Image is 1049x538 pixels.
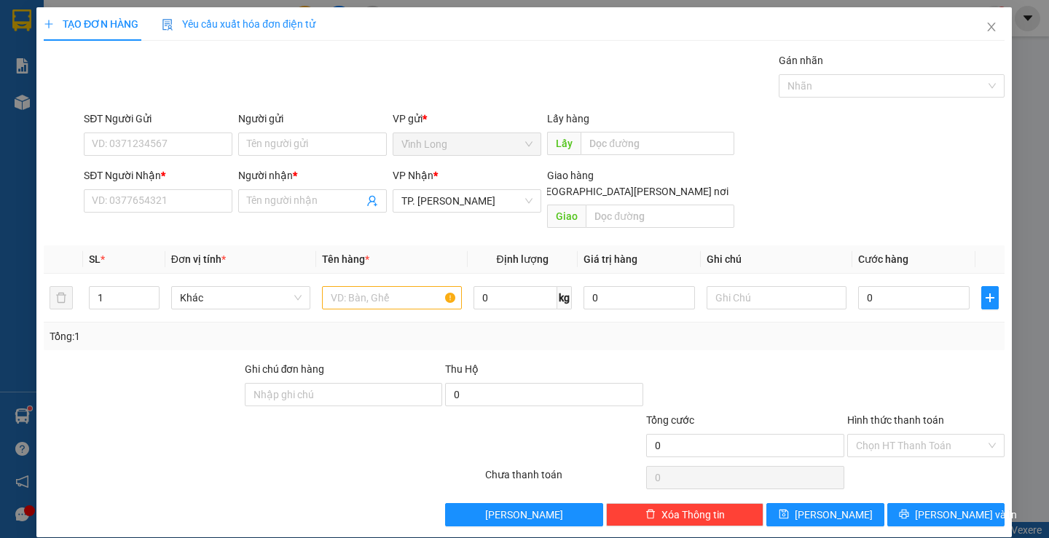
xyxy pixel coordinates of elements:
div: Người nhận [239,167,388,183]
button: plus [982,286,999,309]
span: Lấy [548,132,581,155]
span: user-add [367,195,379,207]
input: Ghi Chú [707,286,846,309]
input: VD: Bàn, Ghế [323,286,462,309]
th: Ghi chú [702,245,852,274]
span: Tên hàng [323,253,370,265]
div: Chưa thanh toán [484,467,645,492]
span: kg [557,286,572,309]
span: SL [89,253,101,265]
img: icon [162,19,174,31]
span: Vĩnh Long [402,133,533,155]
div: VP gửi [393,111,542,127]
span: Yêu cầu xuất hóa đơn điện tử [162,18,316,30]
button: deleteXóa Thông tin [606,503,764,526]
button: delete [50,286,73,309]
button: Close [972,7,1013,48]
span: [PERSON_NAME] và In [915,507,1017,523]
span: delete [645,509,656,521]
div: Tổng: 1 [50,328,406,344]
span: Định lượng [497,253,549,265]
span: Lấy hàng [548,113,590,124]
span: save [779,509,789,521]
input: Dọc đường [586,205,735,228]
span: plus [983,292,999,304]
span: [PERSON_NAME] [486,507,564,523]
span: Xóa Thông tin [661,507,725,523]
span: Thu Hộ [446,363,479,375]
label: Hình thức thanh toán [847,414,944,426]
span: [GEOGRAPHIC_DATA][PERSON_NAME] nơi [530,183,735,199]
span: printer [899,509,909,521]
div: SĐT Người Nhận [85,167,233,183]
span: [PERSON_NAME] [795,507,873,523]
div: SĐT Người Gửi [85,111,233,127]
span: VP Nhận [393,170,434,181]
span: Tổng cước [646,414,694,426]
span: close [986,21,998,33]
span: plus [44,19,54,29]
input: 0 [584,286,696,309]
span: Giao [548,205,586,228]
span: Đơn vị tính [171,253,226,265]
span: TẠO ĐƠN HÀNG [44,18,138,30]
span: Khác [180,287,302,309]
span: Cước hàng [858,253,908,265]
button: save[PERSON_NAME] [767,503,884,526]
div: Người gửi [239,111,388,127]
button: [PERSON_NAME] [446,503,604,526]
label: Gán nhãn [779,55,824,66]
button: printer[PERSON_NAME] và In [887,503,1005,526]
input: Ghi chú đơn hàng [245,383,443,406]
input: Dọc đường [581,132,735,155]
label: Ghi chú đơn hàng [245,363,325,375]
span: Giao hàng [548,170,594,181]
span: Giá trị hàng [584,253,637,265]
span: TP. Hồ Chí Minh [402,190,533,212]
